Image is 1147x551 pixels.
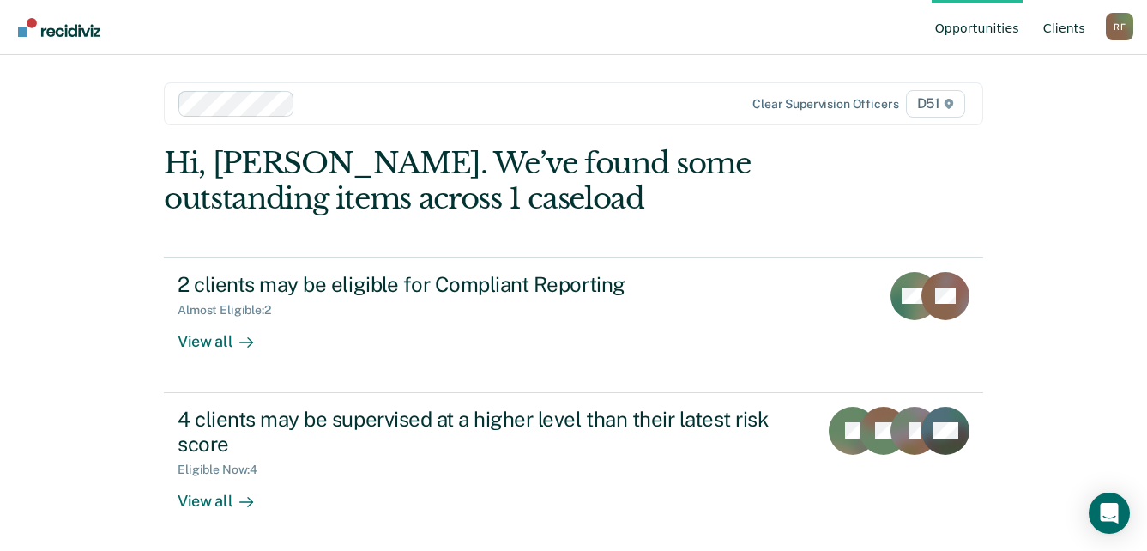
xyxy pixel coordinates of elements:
[18,18,100,37] img: Recidiviz
[1089,493,1130,534] div: Open Intercom Messenger
[164,257,983,393] a: 2 clients may be eligible for Compliant ReportingAlmost Eligible:2View all
[164,146,819,216] div: Hi, [PERSON_NAME]. We’ve found some outstanding items across 1 caseload
[178,303,285,318] div: Almost Eligible : 2
[178,318,274,351] div: View all
[178,477,274,511] div: View all
[1106,13,1133,40] button: Profile dropdown button
[752,97,898,112] div: Clear supervision officers
[178,463,271,477] div: Eligible Now : 4
[906,90,965,118] span: D51
[178,407,780,457] div: 4 clients may be supervised at a higher level than their latest risk score
[178,272,780,297] div: 2 clients may be eligible for Compliant Reporting
[1106,13,1133,40] div: R F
